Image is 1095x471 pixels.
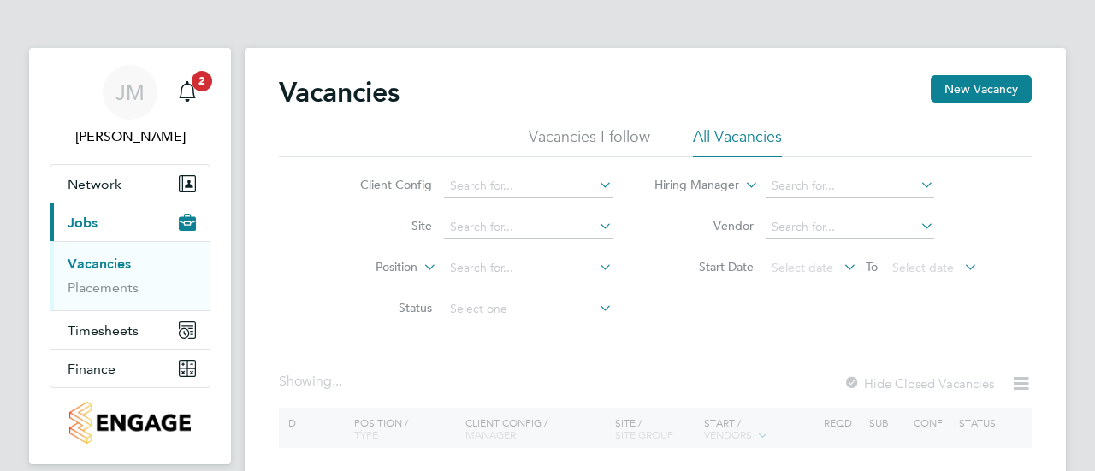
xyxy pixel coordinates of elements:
[843,375,994,392] label: Hide Closed Vacancies
[766,215,934,239] input: Search for...
[68,215,98,231] span: Jobs
[766,174,934,198] input: Search for...
[50,165,210,203] button: Network
[444,174,613,198] input: Search for...
[772,260,833,275] span: Select date
[68,280,139,296] a: Placements
[68,361,115,377] span: Finance
[50,65,210,147] a: JM[PERSON_NAME]
[50,350,210,387] button: Finance
[69,402,190,444] img: countryside-properties-logo-retina.png
[529,127,650,157] li: Vacancies I follow
[279,373,346,391] div: Showing
[279,75,400,109] h2: Vacancies
[319,259,417,276] label: Position
[444,215,613,239] input: Search for...
[50,203,210,241] button: Jobs
[29,48,231,464] nav: Main navigation
[50,241,210,310] div: Jobs
[444,297,613,321] input: Select one
[115,81,145,103] span: JM
[861,256,883,278] span: To
[334,218,432,233] label: Site
[192,71,212,91] span: 2
[655,218,754,233] label: Vendor
[68,322,139,339] span: Timesheets
[68,256,131,272] a: Vacancies
[931,75,1032,103] button: New Vacancy
[334,177,432,192] label: Client Config
[68,176,121,192] span: Network
[334,300,432,315] label: Status
[444,256,613,280] input: Search for...
[892,260,954,275] span: Select date
[641,177,739,194] label: Hiring Manager
[170,65,204,120] a: 2
[50,402,210,444] a: Go to home page
[50,311,210,349] button: Timesheets
[50,127,210,147] span: Jack Muth
[655,259,754,274] label: Start Date
[332,373,342,390] span: ...
[693,127,782,157] li: All Vacancies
